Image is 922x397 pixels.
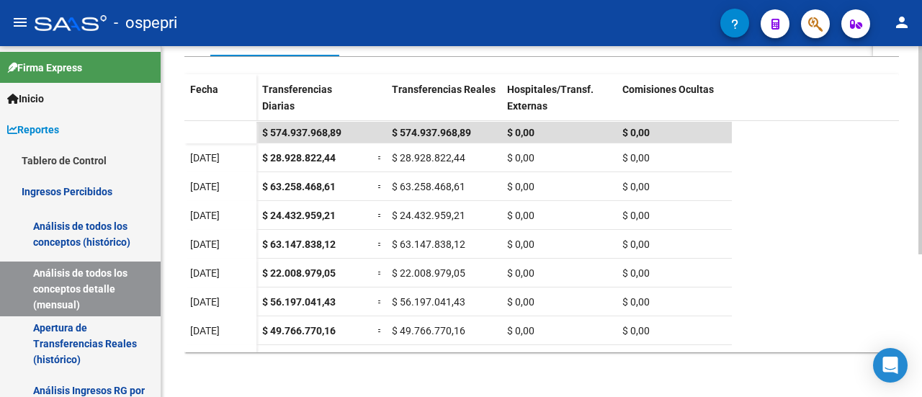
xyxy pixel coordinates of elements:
[507,152,534,164] span: $ 0,00
[386,74,501,135] datatable-header-cell: Transferencias Reales
[392,238,465,250] span: $ 63.147.838,12
[262,210,336,221] span: $ 24.432.959,21
[262,181,336,192] span: $ 63.258.468,61
[873,348,908,383] div: Open Intercom Messenger
[622,238,650,250] span: $ 0,00
[190,238,220,250] span: [DATE]
[190,267,220,279] span: [DATE]
[262,296,336,308] span: $ 56.197.041,43
[114,7,177,39] span: - ospepri
[184,74,256,135] datatable-header-cell: Fecha
[392,84,496,95] span: Transferencias Reales
[7,91,44,107] span: Inicio
[190,152,220,164] span: [DATE]
[622,152,650,164] span: $ 0,00
[377,181,383,192] span: =
[392,181,465,192] span: $ 63.258.468,61
[622,84,714,95] span: Comisiones Ocultas
[12,14,29,31] mat-icon: menu
[262,325,336,336] span: $ 49.766.770,16
[392,296,465,308] span: $ 56.197.041,43
[190,84,218,95] span: Fecha
[622,267,650,279] span: $ 0,00
[377,296,383,308] span: =
[377,210,383,221] span: =
[622,127,650,138] span: $ 0,00
[507,181,534,192] span: $ 0,00
[377,267,383,279] span: =
[392,325,465,336] span: $ 49.766.770,16
[7,60,82,76] span: Firma Express
[190,210,220,221] span: [DATE]
[507,296,534,308] span: $ 0,00
[507,325,534,336] span: $ 0,00
[392,210,465,221] span: $ 24.432.959,21
[392,267,465,279] span: $ 22.008.979,05
[262,84,332,112] span: Transferencias Diarias
[262,127,341,138] span: $ 574.937.968,89
[507,267,534,279] span: $ 0,00
[507,127,534,138] span: $ 0,00
[377,238,383,250] span: =
[377,152,383,164] span: =
[190,181,220,192] span: [DATE]
[501,74,617,135] datatable-header-cell: Hospitales/Transf. Externas
[190,325,220,336] span: [DATE]
[622,210,650,221] span: $ 0,00
[893,14,910,31] mat-icon: person
[507,210,534,221] span: $ 0,00
[7,122,59,138] span: Reportes
[256,74,372,135] datatable-header-cell: Transferencias Diarias
[262,238,336,250] span: $ 63.147.838,12
[392,127,471,138] span: $ 574.937.968,89
[622,181,650,192] span: $ 0,00
[622,325,650,336] span: $ 0,00
[617,74,732,135] datatable-header-cell: Comisiones Ocultas
[622,296,650,308] span: $ 0,00
[190,296,220,308] span: [DATE]
[262,267,336,279] span: $ 22.008.979,05
[507,238,534,250] span: $ 0,00
[392,152,465,164] span: $ 28.928.822,44
[262,152,336,164] span: $ 28.928.822,44
[507,84,594,112] span: Hospitales/Transf. Externas
[377,325,383,336] span: =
